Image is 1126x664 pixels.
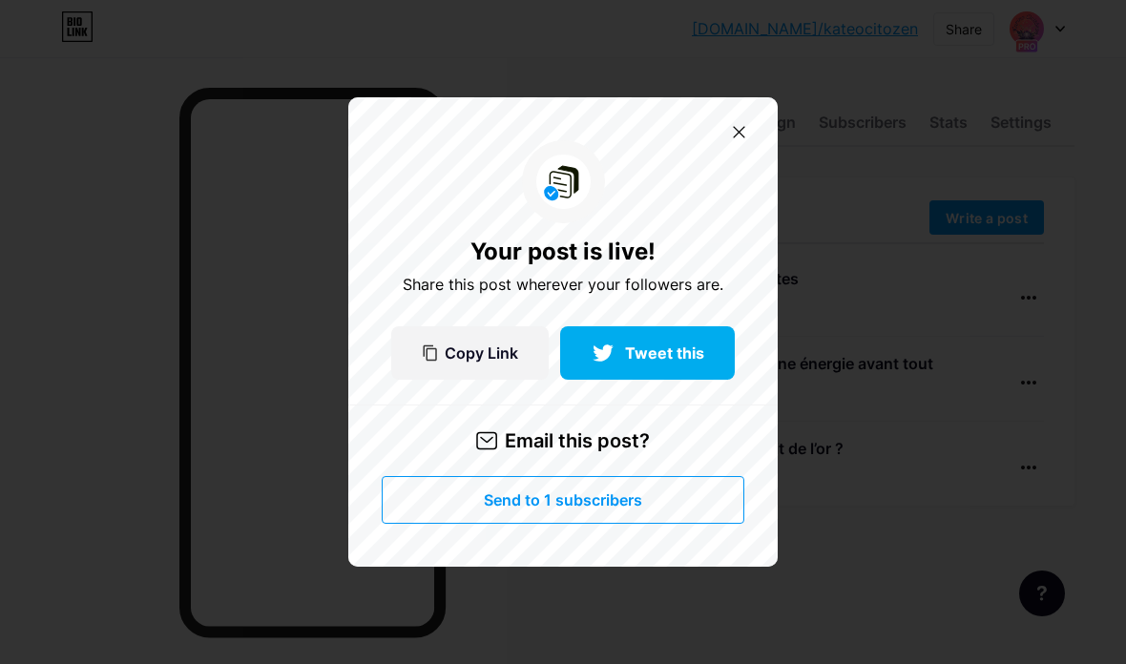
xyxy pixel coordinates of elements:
[382,476,744,524] button: Send to 1 subscribers
[403,273,723,296] p: Share this post wherever your followers are.
[505,426,650,455] span: Email this post?
[470,239,656,265] h6: Your post is live!
[560,326,735,380] a: Tweet this
[445,345,518,362] span: Copy Link
[484,492,642,508] span: Send to 1 subscribers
